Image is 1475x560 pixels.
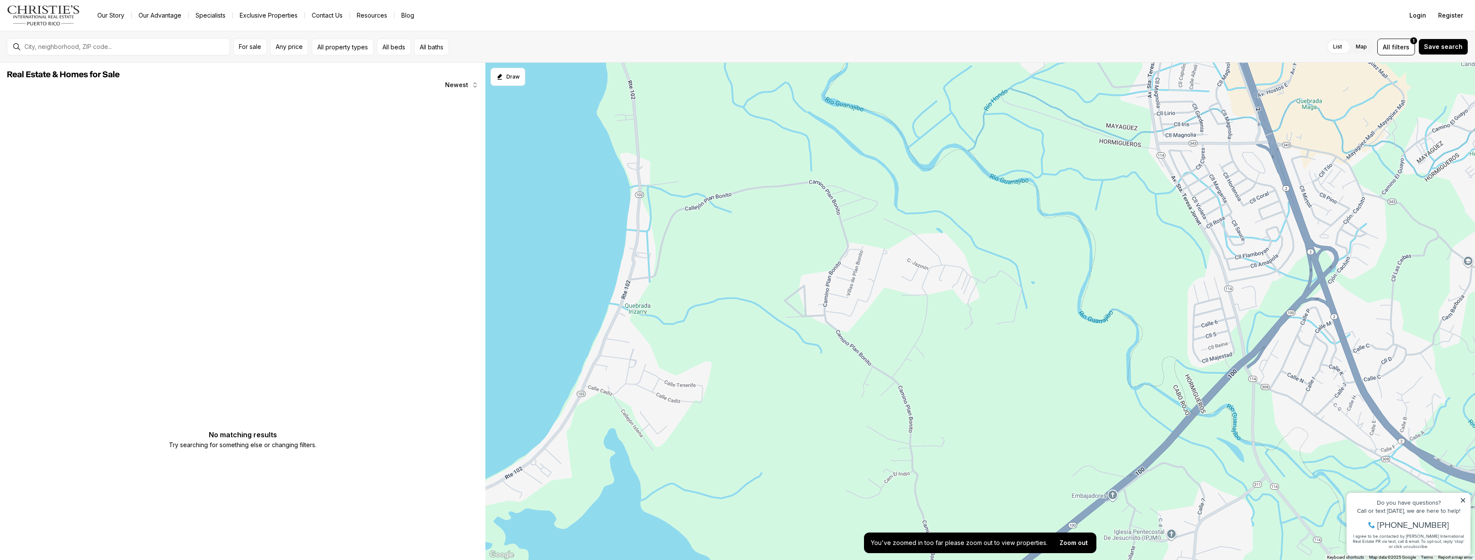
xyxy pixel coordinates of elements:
[9,27,124,33] div: Call or text [DATE], we are here to help!
[305,9,349,21] button: Contact Us
[377,39,411,55] button: All beds
[276,43,303,50] span: Any price
[189,9,232,21] a: Specialists
[233,39,267,55] button: For sale
[1377,39,1415,55] button: Allfilters1
[1433,7,1468,24] button: Register
[1392,42,1409,51] span: filters
[350,9,394,21] a: Resources
[169,440,316,450] p: Try searching for something else or changing filters.
[239,43,261,50] span: For sale
[90,9,131,21] a: Our Story
[394,9,421,21] a: Blog
[1326,39,1349,54] label: List
[35,40,107,49] span: [PHONE_NUMBER]
[491,68,525,86] button: Start drawing
[312,39,373,55] button: All property types
[1060,539,1088,546] p: Zoom out
[1413,37,1415,44] span: 1
[440,76,484,94] button: Newest
[9,19,124,25] div: Do you have questions?
[1404,7,1431,24] button: Login
[233,9,304,21] a: Exclusive Properties
[1409,12,1426,19] span: Login
[1424,43,1463,50] span: Save search
[132,9,188,21] a: Our Advantage
[871,539,1048,546] p: You've zoomed in too far please zoom out to view properties.
[7,5,80,26] img: logo
[11,53,122,69] span: I agree to be contacted by [PERSON_NAME] International Real Estate PR via text, call & email. To ...
[1349,39,1374,54] label: Map
[270,39,308,55] button: Any price
[414,39,449,55] button: All baths
[1418,39,1468,55] button: Save search
[7,70,120,79] span: Real Estate & Homes for Sale
[1383,42,1390,51] span: All
[1054,534,1093,551] button: Zoom out
[1438,12,1463,19] span: Register
[445,82,468,88] span: Newest
[169,431,316,438] p: No matching results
